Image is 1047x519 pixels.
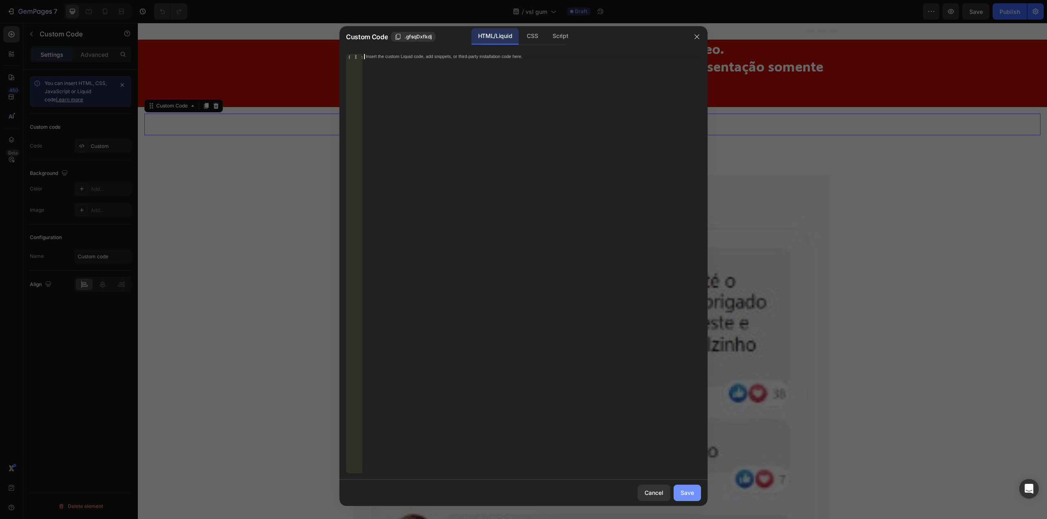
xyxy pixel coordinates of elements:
[391,32,436,42] button: .gfsqDxfkdj
[645,488,663,497] div: Cancel
[546,28,575,45] div: Script
[674,485,701,501] button: Save
[638,485,670,501] button: Cancel
[209,17,700,71] h2: Pessoas estão assistindo à esse vídeo. Devido a alta demanda de acessos, garantimos a apresentaçã...
[7,97,903,106] p: Publish the page to see the content.
[17,79,52,87] div: Custom Code
[681,488,694,497] div: Save
[366,54,664,59] div: Insert the custom Liquid code, add snippets, or third-party installation code here.
[1019,479,1039,499] div: Open Intercom Messenger
[520,28,544,45] div: CSS
[324,17,348,35] strong: 704
[346,54,362,59] div: 1
[404,33,432,40] span: .gfsqDxfkdj
[472,28,519,45] div: HTML/Liquid
[346,32,388,42] span: Custom Code
[445,52,489,70] strong: [DATE]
